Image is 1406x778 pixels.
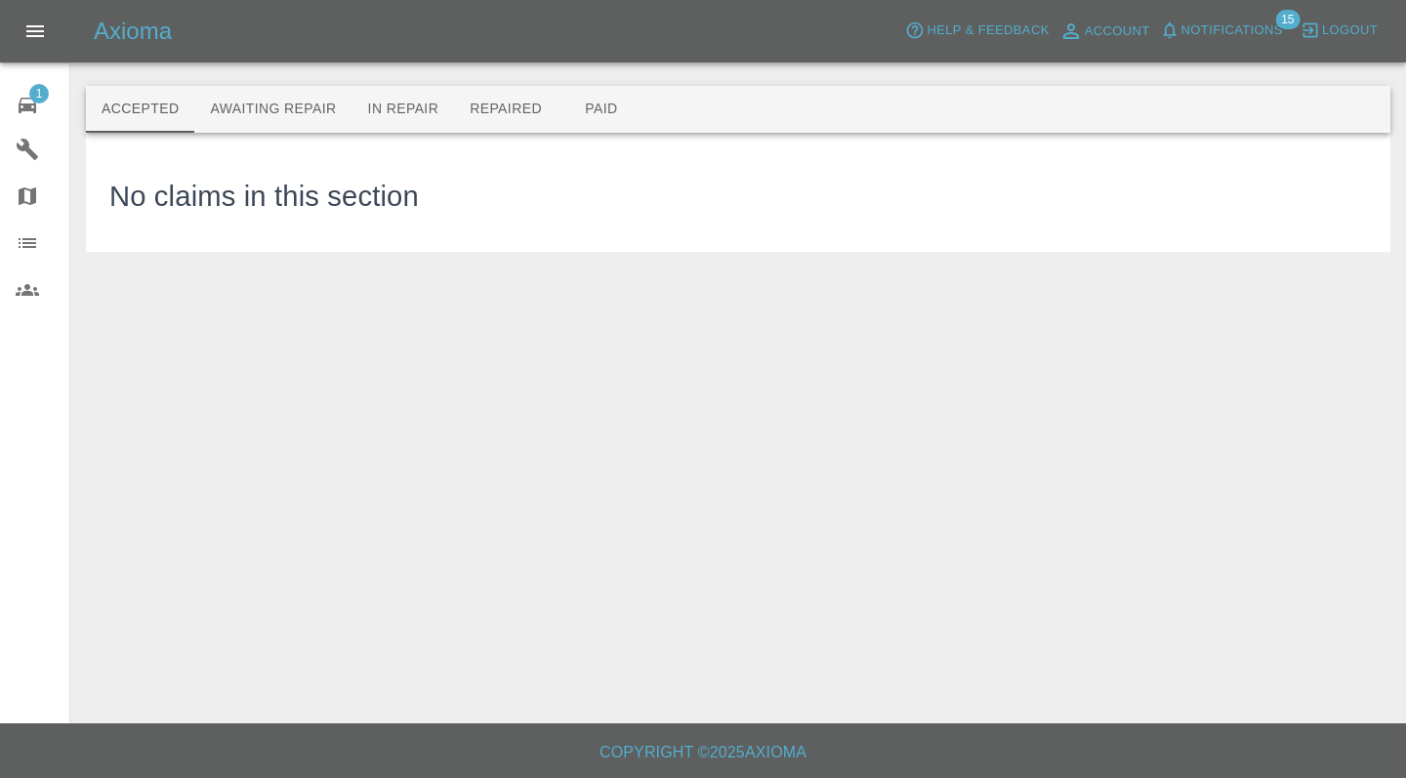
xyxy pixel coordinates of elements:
[1181,20,1283,42] span: Notifications
[109,176,419,219] h3: No claims in this section
[1155,16,1288,46] button: Notifications
[86,86,194,133] button: Accepted
[1275,10,1300,29] span: 15
[1085,20,1150,43] span: Account
[1054,16,1155,47] a: Account
[454,86,558,133] button: Repaired
[94,16,172,47] h5: Axioma
[12,8,59,55] button: Open drawer
[29,84,49,103] span: 1
[1322,20,1378,42] span: Logout
[927,20,1049,42] span: Help & Feedback
[900,16,1054,46] button: Help & Feedback
[558,86,645,133] button: Paid
[16,739,1390,766] h6: Copyright © 2025 Axioma
[1296,16,1383,46] button: Logout
[352,86,455,133] button: In Repair
[194,86,351,133] button: Awaiting Repair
